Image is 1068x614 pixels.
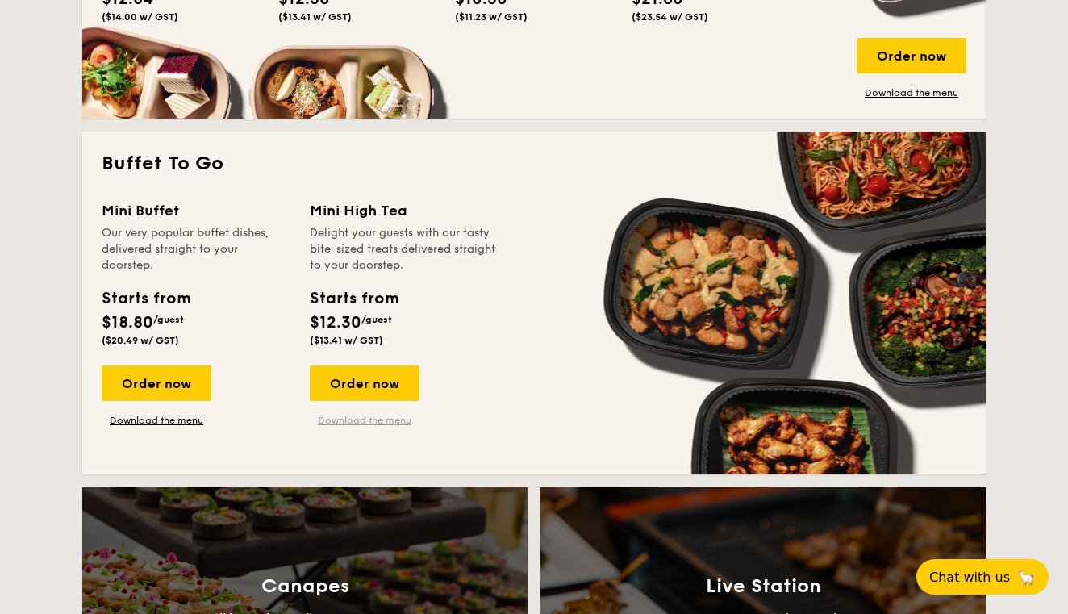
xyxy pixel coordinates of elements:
[929,570,1010,585] span: Chat with us
[310,225,499,274] div: Delight your guests with our tasty bite-sized treats delivered straight to your doorstep.
[310,313,361,332] span: $12.30
[102,365,211,401] div: Order now
[310,414,419,427] a: Download the menu
[361,314,392,325] span: /guest
[102,313,153,332] span: $18.80
[310,365,419,401] div: Order now
[632,11,708,23] span: ($23.54 w/ GST)
[102,225,290,274] div: Our very popular buffet dishes, delivered straight to your doorstep.
[1016,568,1036,587] span: 🦙
[278,11,352,23] span: ($13.41 w/ GST)
[857,38,966,73] div: Order now
[310,286,398,311] div: Starts from
[261,575,349,598] h3: Canapes
[857,86,966,99] a: Download the menu
[153,314,184,325] span: /guest
[916,559,1049,595] button: Chat with us🦙
[455,11,528,23] span: ($11.23 w/ GST)
[310,199,499,222] div: Mini High Tea
[102,286,190,311] div: Starts from
[706,575,821,598] h3: Live Station
[102,11,178,23] span: ($14.00 w/ GST)
[102,151,966,177] h2: Buffet To Go
[310,335,383,346] span: ($13.41 w/ GST)
[102,199,290,222] div: Mini Buffet
[102,335,179,346] span: ($20.49 w/ GST)
[102,414,211,427] a: Download the menu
